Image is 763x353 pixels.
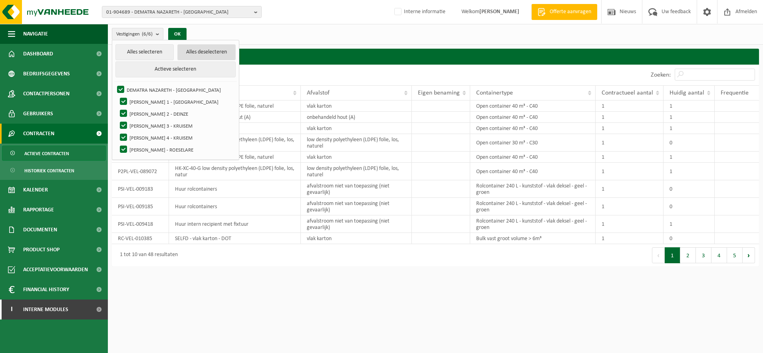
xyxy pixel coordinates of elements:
[23,240,60,260] span: Product Shop
[470,163,596,180] td: Open container 40 m³ - C40
[118,144,236,156] label: [PERSON_NAME] - ROESELARE
[596,112,664,123] td: 1
[470,198,596,215] td: Rolcontainer 240 L - kunststof - vlak deksel - geel - groen
[479,9,519,15] strong: [PERSON_NAME]
[169,233,301,244] td: SELFD - vlak karton - DOT
[476,90,513,96] span: Containertype
[711,247,727,263] button: 4
[652,247,665,263] button: Previous
[664,180,715,198] td: 0
[301,152,412,163] td: vlak karton
[307,90,330,96] span: Afvalstof
[665,247,680,263] button: 1
[23,104,53,124] span: Gebruikers
[301,112,412,123] td: onbehandeld hout (A)
[301,134,412,152] td: low density polyethyleen (LDPE) folie, los, naturel
[115,84,236,96] label: DEMATRA NAZARETH - [GEOGRAPHIC_DATA]
[23,124,54,144] span: Contracten
[596,123,664,134] td: 1
[743,247,755,263] button: Next
[696,247,711,263] button: 3
[23,64,70,84] span: Bedrijfsgegevens
[301,215,412,233] td: afvalstroom niet van toepassing (niet gevaarlijk)
[118,132,236,144] label: [PERSON_NAME] 4 - KRUISEM
[596,163,664,180] td: 1
[23,300,68,319] span: Interne modules
[169,163,301,180] td: HK-XC-40-G low density polyethyleen (LDPE) folie, los, natur
[596,215,664,233] td: 1
[470,152,596,163] td: Open container 40 m³ - C40
[23,280,69,300] span: Financial History
[470,123,596,134] td: Open container 40 m³ - C40
[301,163,412,180] td: low density polyethyleen (LDPE) folie, los, naturel
[102,6,262,18] button: 01-904689 - DEMATRA NAZARETH - [GEOGRAPHIC_DATA]
[470,101,596,112] td: Open container 40 m³ - C40
[727,247,743,263] button: 5
[418,90,460,96] span: Eigen benaming
[651,72,671,78] label: Zoeken:
[112,215,169,233] td: PSI-VEL-009418
[664,233,715,244] td: 0
[116,248,178,262] div: 1 tot 10 van 48 resultaten
[169,198,301,215] td: Huur rolcontainers
[721,90,749,96] span: Frequentie
[169,180,301,198] td: Huur rolcontainers
[23,180,48,200] span: Kalender
[112,233,169,244] td: RC-VEL-010385
[301,123,412,134] td: vlak karton
[680,247,696,263] button: 2
[664,198,715,215] td: 0
[23,200,54,220] span: Rapportage
[116,28,153,40] span: Vestigingen
[470,215,596,233] td: Rolcontainer 240 L - kunststof - vlak deksel - geel - groen
[664,134,715,152] td: 0
[115,61,236,77] button: Actieve selecteren
[118,120,236,132] label: [PERSON_NAME] 3 - KRUISEM
[470,134,596,152] td: Open container 30 m³ - C30
[470,233,596,244] td: Bulk vast groot volume > 6m³
[112,163,169,180] td: P2PL-VEL-089072
[115,44,174,60] button: Alles selecteren
[470,180,596,198] td: Rolcontainer 240 L - kunststof - vlak deksel - geel - groen
[596,101,664,112] td: 1
[2,146,106,161] a: Actieve contracten
[23,44,53,64] span: Dashboard
[23,24,48,44] span: Navigatie
[8,300,15,319] span: I
[177,44,236,60] button: Alles deselecteren
[23,220,57,240] span: Documenten
[531,4,597,20] a: Offerte aanvragen
[664,112,715,123] td: 1
[24,146,69,161] span: Actieve contracten
[670,90,704,96] span: Huidig aantal
[664,152,715,163] td: 1
[596,198,664,215] td: 1
[596,233,664,244] td: 1
[142,32,153,37] count: (6/6)
[664,123,715,134] td: 1
[106,6,251,18] span: 01-904689 - DEMATRA NAZARETH - [GEOGRAPHIC_DATA]
[112,28,163,40] button: Vestigingen(6/6)
[470,112,596,123] td: Open container 40 m³ - C40
[23,84,70,104] span: Contactpersonen
[168,28,187,41] button: OK
[2,163,106,178] a: Historiek contracten
[169,215,301,233] td: Huur intern recipient met fixtuur
[548,8,593,16] span: Offerte aanvragen
[664,101,715,112] td: 1
[664,215,715,233] td: 1
[301,180,412,198] td: afvalstroom niet van toepassing (niet gevaarlijk)
[118,96,236,108] label: [PERSON_NAME] 1 - [GEOGRAPHIC_DATA]
[301,233,412,244] td: vlak karton
[393,6,445,18] label: Interne informatie
[664,163,715,180] td: 1
[24,163,74,178] span: Historiek contracten
[301,198,412,215] td: afvalstroom niet van toepassing (niet gevaarlijk)
[112,49,759,64] h2: Contracten
[112,198,169,215] td: PSI-VEL-009185
[596,134,664,152] td: 1
[118,108,236,120] label: [PERSON_NAME] 2 - DEINZE
[301,101,412,112] td: vlak karton
[112,180,169,198] td: PSI-VEL-009183
[23,260,88,280] span: Acceptatievoorwaarden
